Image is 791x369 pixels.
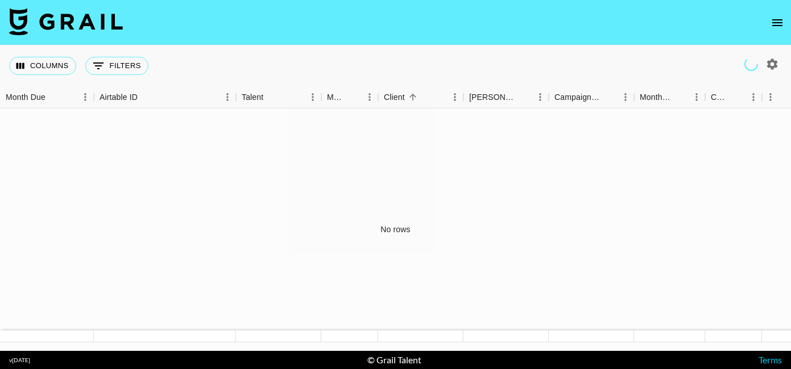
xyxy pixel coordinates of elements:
button: Menu [617,89,634,106]
button: Show filters [85,57,148,75]
button: Menu [762,89,779,106]
div: Month Due [640,86,672,108]
button: Sort [729,89,745,105]
div: Month Due [6,86,45,108]
button: Sort [345,89,361,105]
div: v [DATE] [9,357,30,364]
div: © Grail Talent [367,354,421,366]
button: Sort [601,89,617,105]
div: Airtable ID [94,86,236,108]
div: Campaign (Type) [554,86,601,108]
button: Menu [688,89,705,106]
div: [PERSON_NAME] [469,86,516,108]
a: Terms [759,354,782,365]
div: Talent [236,86,321,108]
span: Refreshing clients, users, talent, campaigns, managers... [744,57,759,72]
div: Month Due [634,86,705,108]
button: Menu [532,89,549,106]
div: Campaign (Type) [549,86,634,108]
div: Talent [242,86,263,108]
button: Sort [516,89,532,105]
button: Menu [361,89,378,106]
button: Menu [304,89,321,106]
button: Sort [405,89,421,105]
button: Sort [45,89,61,105]
button: Sort [672,89,688,105]
div: Booker [463,86,549,108]
img: Grail Talent [9,8,123,35]
div: Manager [321,86,378,108]
div: Airtable ID [100,86,138,108]
div: Client [378,86,463,108]
button: Menu [745,89,762,106]
div: Currency [705,86,762,108]
div: Client [384,86,405,108]
button: Menu [77,89,94,106]
button: open drawer [766,11,789,34]
button: Menu [219,89,236,106]
div: Manager [327,86,345,108]
div: Currency [711,86,729,108]
button: Sort [263,89,279,105]
button: Sort [138,89,154,105]
button: Menu [446,89,463,106]
button: Select columns [9,57,76,75]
